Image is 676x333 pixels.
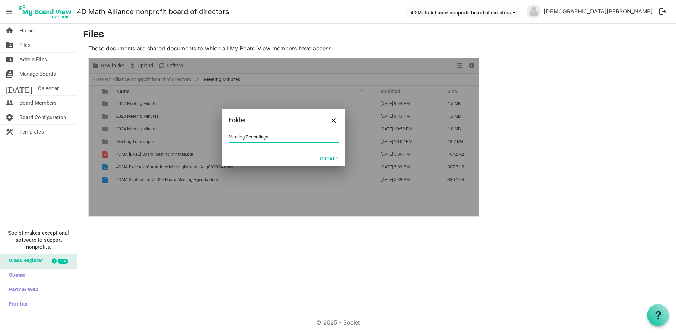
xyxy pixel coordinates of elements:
[5,297,28,312] span: Frontier
[5,283,38,297] span: Partner Web
[19,110,66,124] span: Board Configuration
[5,125,14,139] span: construction
[17,3,74,20] img: My Board View Logo
[88,44,479,53] p: These documents are shared documents to which all My Board View members have access.
[19,96,57,110] span: Board Members
[77,5,229,19] a: 4D Math Alliance nonprofit board of directors
[38,81,59,95] span: Calendar
[19,24,34,38] span: Home
[315,153,343,163] button: Create
[5,96,14,110] span: people
[328,115,339,125] button: Close
[5,254,43,268] span: Glass Register
[5,67,14,81] span: switch_account
[316,319,360,326] a: © 2025 - Societ
[5,110,14,124] span: settings
[229,132,339,142] input: Enter your folder name
[19,125,44,139] span: Templates
[19,67,56,81] span: Manage Boards
[406,7,520,17] button: 4D Math Alliance nonprofit board of directors dropdownbutton
[527,4,541,18] img: no-profile-picture.svg
[19,53,47,67] span: Admin Files
[5,24,14,38] span: home
[656,4,670,19] button: logout
[229,115,317,125] div: Folder
[17,3,77,20] a: My Board View Logo
[2,5,15,18] span: menu
[5,53,14,67] span: folder_shared
[5,81,32,95] span: [DATE]
[5,269,25,283] span: Sumac
[3,229,74,251] span: Societ makes exceptional software to support nonprofits.
[19,38,31,52] span: Files
[5,38,14,52] span: folder_shared
[83,29,670,41] h3: Files
[541,4,656,18] a: [DEMOGRAPHIC_DATA][PERSON_NAME]
[58,259,68,264] div: new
